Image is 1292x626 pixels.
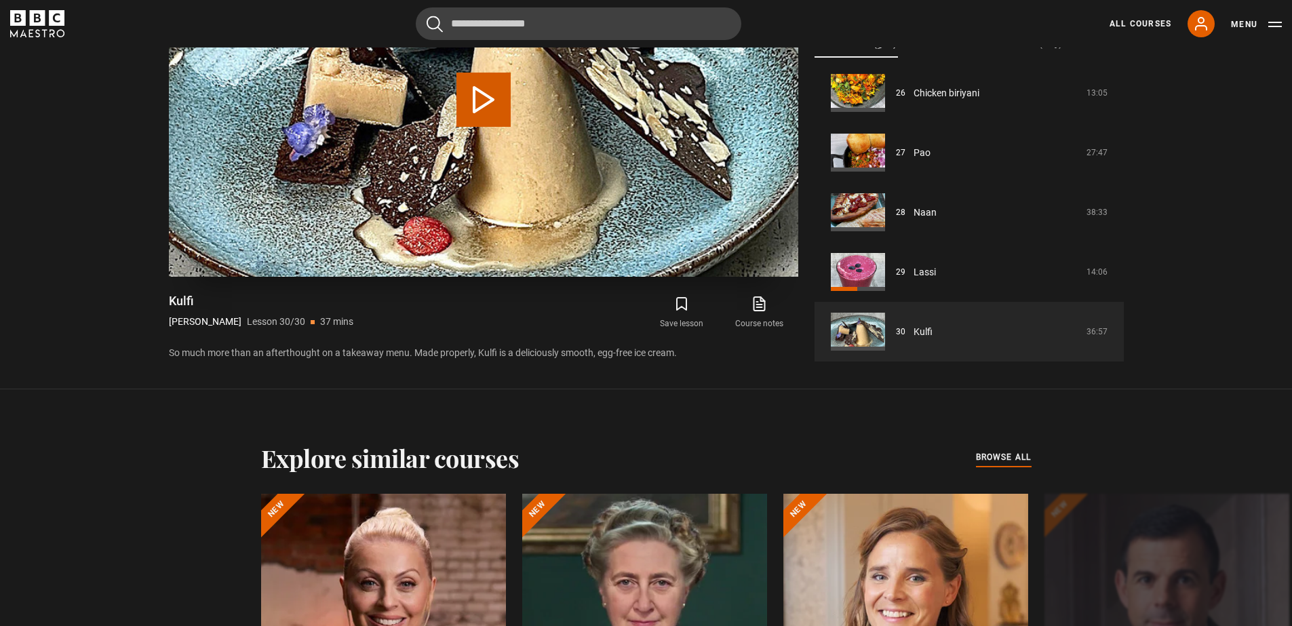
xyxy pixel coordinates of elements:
a: All Courses [1110,18,1171,30]
a: Course notes [720,293,798,332]
a: Lassi [914,265,936,279]
span: browse all [976,450,1032,464]
button: Toggle navigation [1231,18,1282,31]
a: Chicken biriyani [914,86,979,100]
svg: BBC Maestro [10,10,64,37]
p: 37 mins [320,315,353,329]
button: Save lesson [643,293,720,332]
h2: Explore similar courses [261,444,520,472]
input: Search [416,7,741,40]
a: Pao [914,146,931,160]
button: Play Lesson Kulfi [456,73,511,127]
button: Submit the search query [427,16,443,33]
a: Kulfi [914,325,933,339]
a: browse all [976,450,1032,465]
a: Naan [914,206,937,220]
p: [PERSON_NAME] [169,315,241,329]
p: So much more than an afterthought on a takeaway menu. Made properly, Kulfi is a deliciously smoot... [169,346,798,360]
p: Lesson 30/30 [247,315,305,329]
h1: Kulfi [169,293,353,309]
